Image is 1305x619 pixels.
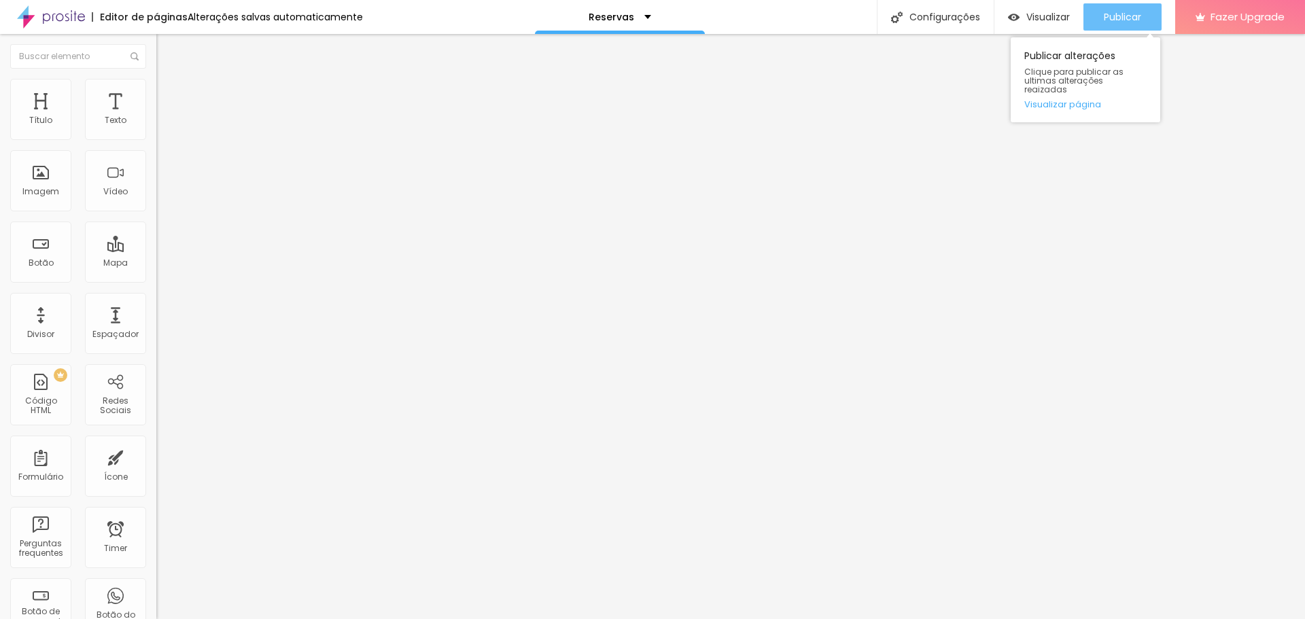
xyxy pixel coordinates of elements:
[18,472,63,482] div: Formulário
[1024,100,1147,109] a: Visualizar página
[104,472,128,482] div: Ícone
[92,330,139,339] div: Espaçador
[29,116,52,125] div: Título
[1026,12,1070,22] span: Visualizar
[92,12,188,22] div: Editor de páginas
[1104,12,1141,22] span: Publicar
[188,12,363,22] div: Alterações salvas automaticamente
[104,544,127,553] div: Timer
[1008,12,1020,23] img: view-1.svg
[88,396,142,416] div: Redes Sociais
[29,258,54,268] div: Botão
[1211,11,1285,22] span: Fazer Upgrade
[105,116,126,125] div: Texto
[103,187,128,196] div: Vídeo
[994,3,1083,31] button: Visualizar
[10,44,146,69] input: Buscar elemento
[14,539,67,559] div: Perguntas frequentes
[130,52,139,60] img: Icone
[14,396,67,416] div: Código HTML
[1083,3,1162,31] button: Publicar
[1024,67,1147,94] span: Clique para publicar as ultimas alterações reaizadas
[156,34,1305,619] iframe: Editor
[27,330,54,339] div: Divisor
[589,12,634,22] p: Reservas
[22,187,59,196] div: Imagem
[103,258,128,268] div: Mapa
[1011,37,1160,122] div: Publicar alterações
[891,12,903,23] img: Icone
